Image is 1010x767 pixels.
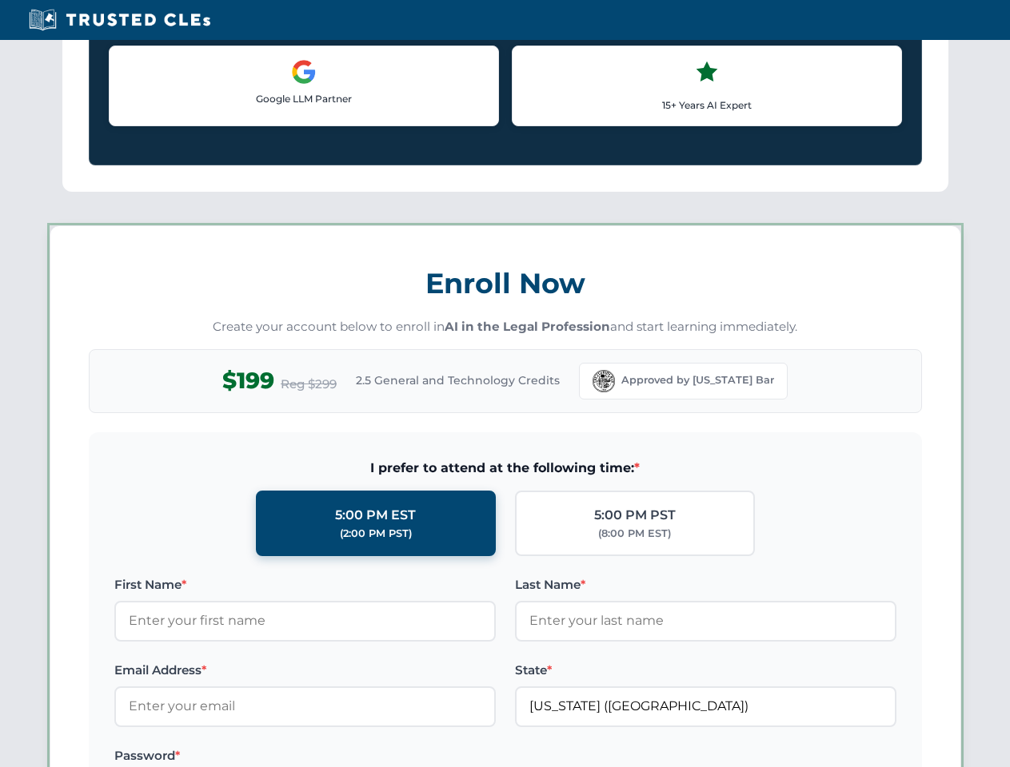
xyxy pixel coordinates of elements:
div: 5:00 PM PST [594,505,676,526]
label: State [515,661,896,680]
h3: Enroll Now [89,258,922,308]
p: 15+ Years AI Expert [525,97,888,113]
strong: AI in the Legal Profession [445,319,610,334]
p: Create your account below to enroll in and start learning immediately. [89,318,922,336]
input: Enter your email [114,686,496,726]
span: 2.5 General and Technology Credits [356,372,560,389]
img: Trusted CLEs [24,8,215,32]
div: (8:00 PM EST) [598,526,671,542]
img: Florida Bar [593,370,615,392]
span: $199 [222,363,274,399]
p: Google LLM Partner [122,91,485,106]
label: Email Address [114,661,496,680]
span: I prefer to attend at the following time: [114,458,896,479]
label: First Name [114,575,496,594]
span: Approved by [US_STATE] Bar [621,372,774,388]
label: Last Name [515,575,896,594]
input: Enter your first name [114,601,496,641]
input: Florida (FL) [515,686,896,726]
input: Enter your last name [515,601,896,641]
div: 5:00 PM EST [335,505,416,526]
span: Reg $299 [281,375,337,394]
img: Google [291,59,317,85]
div: (2:00 PM PST) [340,526,412,542]
label: Password [114,746,496,765]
